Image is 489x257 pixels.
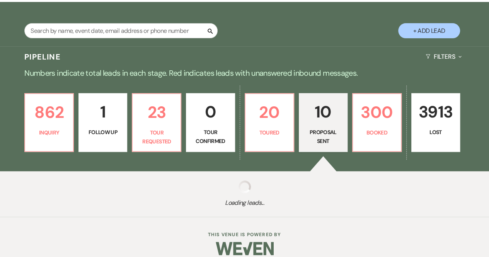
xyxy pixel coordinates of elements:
[245,93,294,152] a: 20Toured
[250,99,289,125] p: 20
[137,99,176,125] p: 23
[24,51,61,62] h3: Pipeline
[83,99,122,125] p: 1
[186,93,235,152] a: 0Tour Confirmed
[358,99,396,125] p: 300
[299,93,348,152] a: 10Proposal Sent
[137,128,176,146] p: Tour Requested
[416,99,455,125] p: 3913
[191,128,230,145] p: Tour Confirmed
[352,93,402,152] a: 300Booked
[191,99,230,125] p: 0
[24,93,74,152] a: 862Inquiry
[30,99,68,125] p: 862
[24,23,218,38] input: Search by name, event date, email address or phone number
[83,128,122,136] p: Follow Up
[411,93,460,152] a: 3913Lost
[304,99,342,125] p: 10
[132,93,181,152] a: 23Tour Requested
[78,93,127,152] a: 1Follow Up
[239,180,251,193] img: loading spinner
[358,128,396,137] p: Booked
[398,23,460,38] button: + Add Lead
[250,128,289,137] p: Toured
[416,128,455,136] p: Lost
[24,198,465,208] span: Loading leads...
[304,128,342,145] p: Proposal Sent
[30,128,68,137] p: Inquiry
[423,46,465,67] button: Filters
